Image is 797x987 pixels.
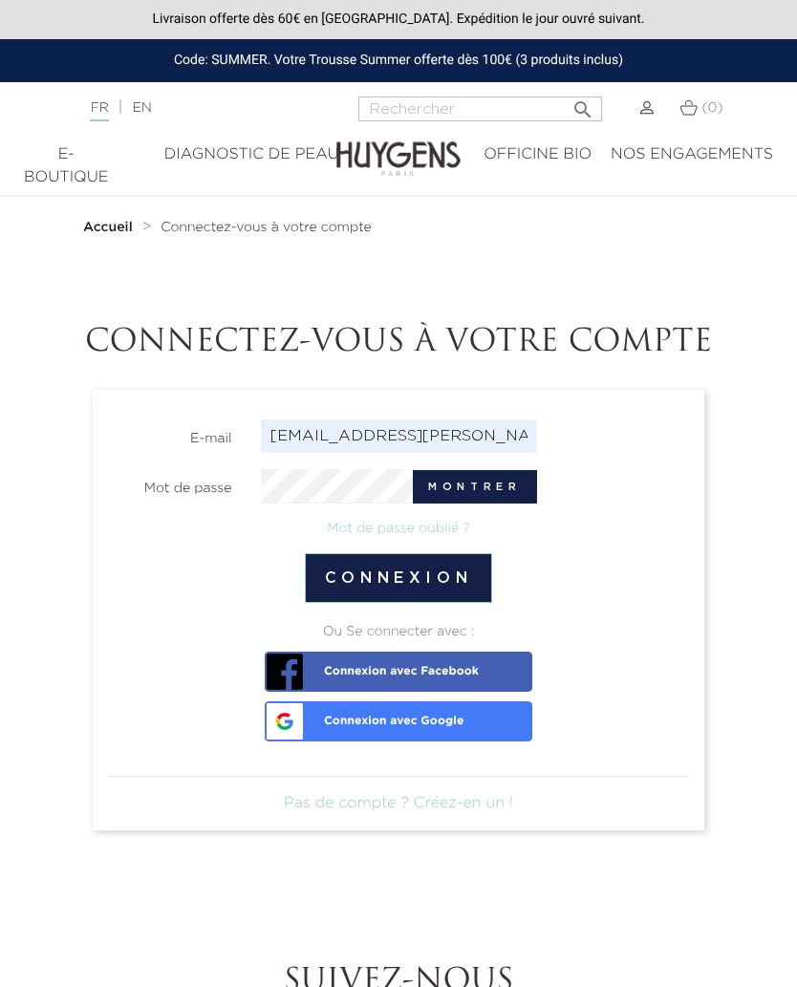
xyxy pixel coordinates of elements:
i:  [571,93,594,116]
div: E-Boutique [24,143,109,189]
div: Officine Bio [484,143,592,166]
button:  [566,91,600,117]
button: Connexion [305,553,493,603]
a: Mot de passe oublié ? [327,522,470,535]
span: Connexion avec Google [269,701,463,728]
div: Ou Se connecter avec : [108,622,689,642]
img: Huygens [336,111,461,179]
span: Connectez-vous à votre compte [161,221,372,234]
a: Connexion avec Google [265,701,532,741]
a: EN [132,101,151,115]
a: Connectez-vous à votre compte [161,220,372,235]
strong: Accueil [83,221,133,234]
span: (0) [701,101,722,115]
div: | [80,97,317,119]
label: Mot de passe [94,469,247,499]
div: Diagnostic de peau [128,143,376,166]
a: FR [90,101,108,121]
div: Nos engagements [611,143,773,166]
input: Rechercher [358,97,602,121]
a: Pas de compte ? Créez-en un ! [284,796,513,811]
h1: Connectez-vous à votre compte [69,325,728,361]
a: Connexion avec Facebook [265,652,532,692]
span: Connexion avec Facebook [269,652,479,678]
a: Accueil [83,220,137,235]
label: E-mail [94,419,247,449]
button: Montrer [413,470,536,504]
a: Diagnostic de peau [118,143,385,166]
